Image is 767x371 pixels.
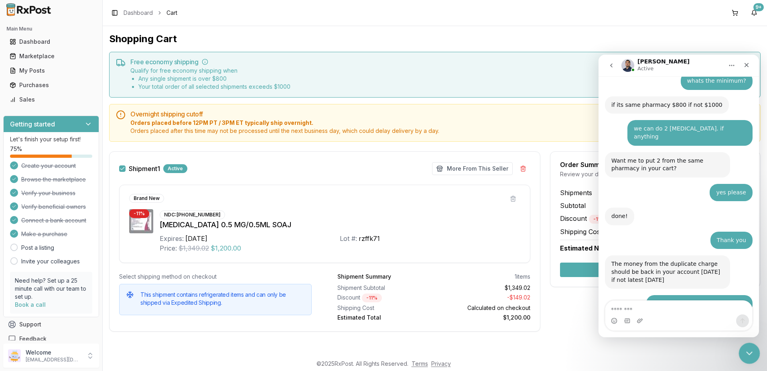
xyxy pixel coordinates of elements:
a: Book a call [15,301,46,308]
button: More From This Seller [432,162,513,175]
button: My Posts [3,64,99,77]
a: Invite your colleagues [21,257,80,265]
nav: breadcrumb [124,9,177,17]
a: Post a listing [21,244,54,252]
div: Review your details before checkout [560,170,751,178]
span: Shipments [560,188,592,198]
span: Make a purchase [21,230,67,238]
button: Dashboard [3,35,99,48]
a: Sales [6,92,96,107]
span: Create your account [21,162,76,170]
p: Let's finish your setup first! [10,135,92,143]
div: My Posts [10,67,93,75]
span: Subtotal [560,201,586,210]
div: Lot #: [340,234,357,243]
img: User avatar [8,349,21,362]
label: Shipment 1 [129,165,160,172]
h1: Shopping Cart [109,33,761,45]
div: 1 items [515,273,530,281]
h3: Getting started [10,119,55,129]
a: Dashboard [6,35,96,49]
h5: This shipment contains refrigerated items and can only be shipped via Expedited Shipping. [140,291,305,307]
div: Marketplace [10,52,93,60]
span: Feedback [19,335,47,343]
div: Discount [337,294,430,302]
div: Dashboard [10,38,93,46]
div: Shipment Summary [337,273,391,281]
div: Order Summary [560,161,751,168]
span: Orders placed before 12PM PT / 3PM ET typically ship overnight. [130,119,754,127]
div: - 11 % [129,209,149,218]
button: 9+ [748,6,761,19]
div: $1,200.00 [437,314,530,322]
div: [MEDICAL_DATA] 0.5 MG/0.5ML SOAJ [160,219,520,230]
div: Purchases [10,81,93,89]
div: - 11 % [589,215,609,224]
div: Calculated on checkout [437,304,530,312]
h2: Main Menu [6,26,96,32]
button: Support [3,317,99,332]
iframe: Intercom live chat [739,343,760,364]
span: Discount [560,214,609,222]
p: Need help? Set up a 25 minute call with our team to set up. [15,277,87,301]
div: Brand New [129,194,164,203]
div: Price: [160,243,177,253]
a: My Posts [6,63,96,78]
button: Secure Checkout [560,263,751,277]
div: Active [163,164,187,173]
a: Dashboard [124,9,153,17]
div: rzffk71 [359,234,380,243]
div: 9+ [753,3,764,11]
span: Connect a bank account [21,216,86,224]
div: - 11 % [362,294,382,302]
li: Your total order of all selected shipments exceeds $ 1000 [138,83,290,91]
div: Select shipping method on checkout [119,273,312,281]
div: Expires: [160,234,184,243]
img: Wegovy 0.5 MG/0.5ML SOAJ [129,209,153,233]
span: $1,200.00 [211,243,241,253]
div: Qualify for free economy shipping when [130,67,290,91]
button: Marketplace [3,50,99,63]
span: Estimated Net Charge [560,244,631,252]
span: Browse the marketplace [21,175,86,183]
span: Verify your business [21,189,75,197]
div: [DATE] [185,234,207,243]
button: Sales [3,93,99,106]
span: Verify beneficial owners [21,203,86,211]
div: Sales [10,96,93,104]
button: Feedback [3,332,99,346]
